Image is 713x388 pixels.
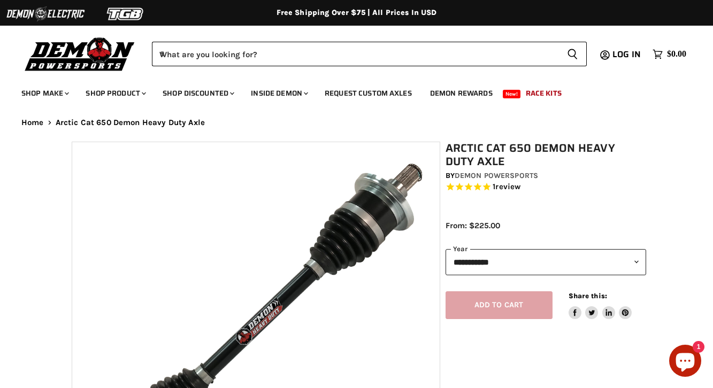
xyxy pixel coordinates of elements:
[446,182,647,193] span: Rated 5.0 out of 5 stars 1 reviews
[446,221,500,230] span: From: $225.00
[5,4,86,24] img: Demon Electric Logo 2
[667,49,686,59] span: $0.00
[608,50,647,59] a: Log in
[558,42,587,66] button: Search
[78,82,152,104] a: Shop Product
[243,82,315,104] a: Inside Demon
[446,249,647,275] select: year
[155,82,241,104] a: Shop Discounted
[21,35,139,73] img: Demon Powersports
[647,46,692,62] a: $0.00
[493,182,520,192] span: 1 reviews
[21,118,44,127] a: Home
[152,42,558,66] input: When autocomplete results are available use up and down arrows to review and enter to select
[612,48,641,61] span: Log in
[317,82,420,104] a: Request Custom Axles
[666,345,704,379] inbox-online-store-chat: Shopify online store chat
[495,182,520,192] span: review
[422,82,501,104] a: Demon Rewards
[455,171,538,180] a: Demon Powersports
[503,90,521,98] span: New!
[152,42,587,66] form: Product
[56,118,205,127] span: Arctic Cat 650 Demon Heavy Duty Axle
[13,82,75,104] a: Shop Make
[569,291,632,320] aside: Share this:
[446,170,647,182] div: by
[13,78,684,104] ul: Main menu
[86,4,166,24] img: TGB Logo 2
[446,142,647,168] h1: Arctic Cat 650 Demon Heavy Duty Axle
[569,292,607,300] span: Share this:
[518,82,570,104] a: Race Kits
